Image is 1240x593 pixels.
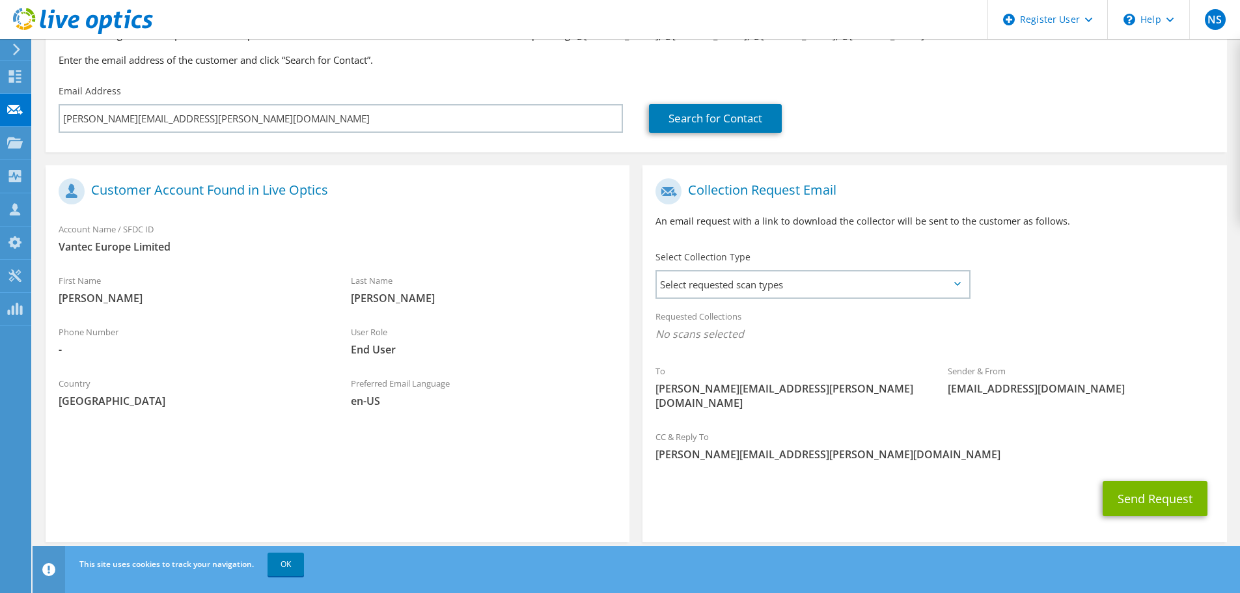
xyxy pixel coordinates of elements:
[642,303,1226,351] div: Requested Collections
[59,394,325,408] span: [GEOGRAPHIC_DATA]
[351,394,617,408] span: en-US
[338,267,630,312] div: Last Name
[642,357,935,417] div: To
[46,267,338,312] div: First Name
[46,370,338,415] div: Country
[655,251,751,264] label: Select Collection Type
[655,214,1213,228] p: An email request with a link to download the collector will be sent to the customer as follows.
[59,53,1214,67] h3: Enter the email address of the customer and click “Search for Contact”.
[59,291,325,305] span: [PERSON_NAME]
[935,357,1227,402] div: Sender & From
[59,178,610,204] h1: Customer Account Found in Live Optics
[59,240,616,254] span: Vantec Europe Limited
[338,318,630,363] div: User Role
[1205,9,1226,30] span: NS
[59,85,121,98] label: Email Address
[657,271,969,297] span: Select requested scan types
[351,342,617,357] span: End User
[351,291,617,305] span: [PERSON_NAME]
[649,104,782,133] a: Search for Contact
[1103,481,1207,516] button: Send Request
[655,381,922,410] span: [PERSON_NAME][EMAIL_ADDRESS][PERSON_NAME][DOMAIN_NAME]
[79,559,254,570] span: This site uses cookies to track your navigation.
[655,178,1207,204] h1: Collection Request Email
[1123,14,1135,25] svg: \n
[268,553,304,576] a: OK
[46,318,338,363] div: Phone Number
[948,381,1214,396] span: [EMAIL_ADDRESS][DOMAIN_NAME]
[655,447,1213,462] span: [PERSON_NAME][EMAIL_ADDRESS][PERSON_NAME][DOMAIN_NAME]
[338,370,630,415] div: Preferred Email Language
[59,342,325,357] span: -
[642,423,1226,468] div: CC & Reply To
[655,327,1213,341] span: No scans selected
[46,215,629,260] div: Account Name / SFDC ID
